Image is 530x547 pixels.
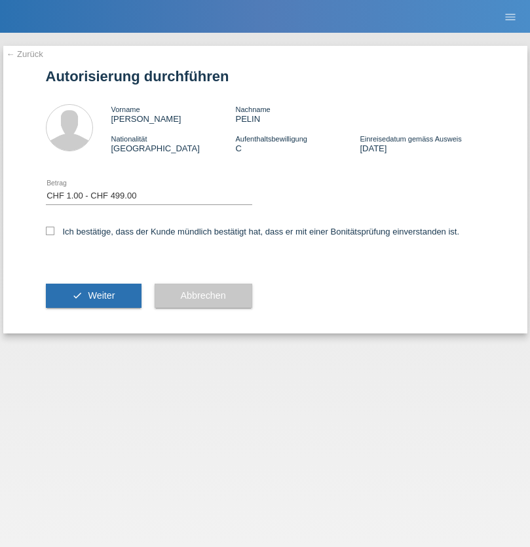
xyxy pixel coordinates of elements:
[360,135,461,143] span: Einreisedatum gemäss Ausweis
[111,134,236,153] div: [GEOGRAPHIC_DATA]
[88,290,115,301] span: Weiter
[46,227,460,236] label: Ich bestätige, dass der Kunde mündlich bestätigt hat, dass er mit einer Bonitätsprüfung einversta...
[504,10,517,24] i: menu
[235,105,270,113] span: Nachname
[111,135,147,143] span: Nationalität
[46,284,142,309] button: check Weiter
[111,104,236,124] div: [PERSON_NAME]
[111,105,140,113] span: Vorname
[235,104,360,124] div: PELIN
[155,284,252,309] button: Abbrechen
[72,290,83,301] i: check
[497,12,523,20] a: menu
[235,135,307,143] span: Aufenthaltsbewilligung
[7,49,43,59] a: ← Zurück
[46,68,485,85] h1: Autorisierung durchführen
[181,290,226,301] span: Abbrechen
[235,134,360,153] div: C
[360,134,484,153] div: [DATE]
